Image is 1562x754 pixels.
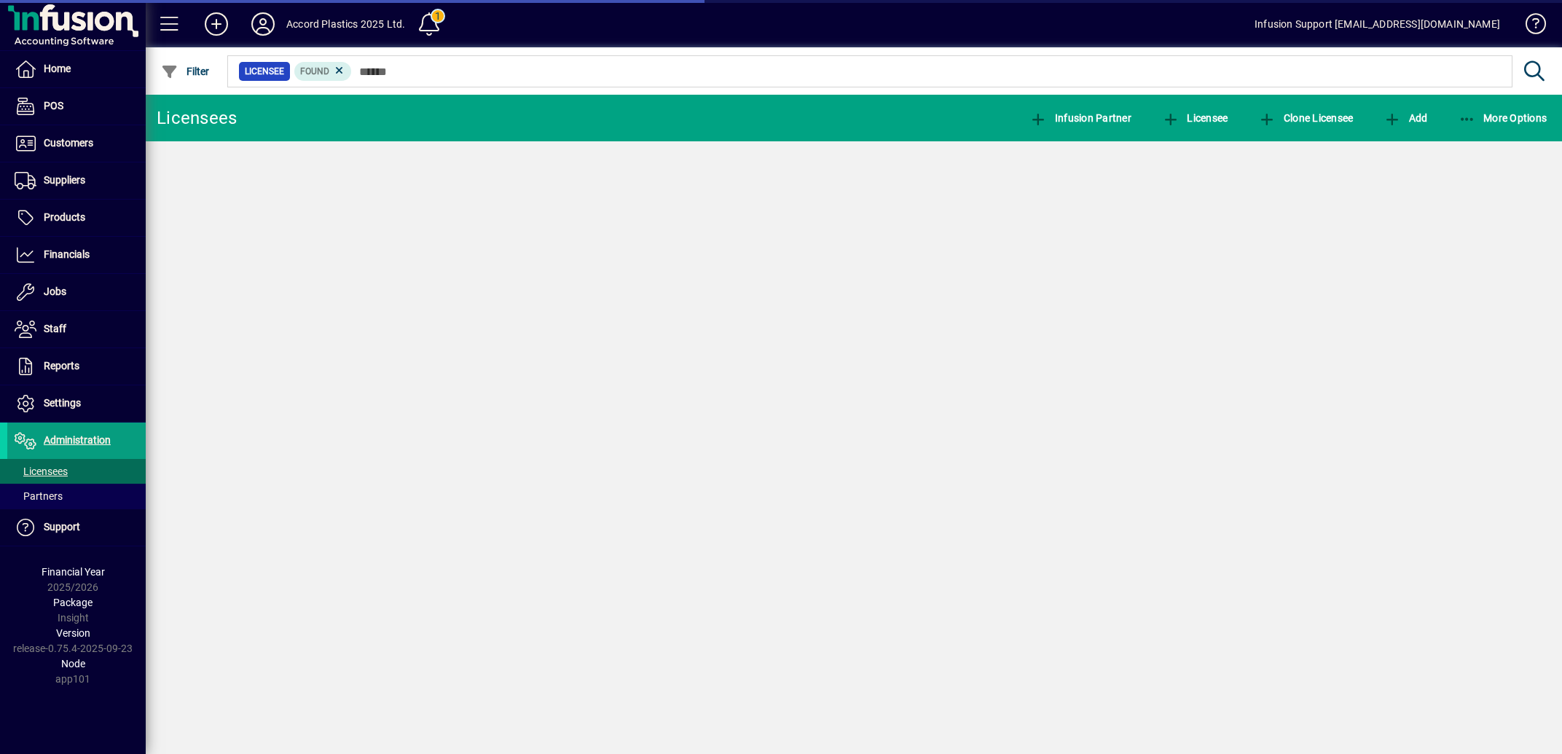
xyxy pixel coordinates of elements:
a: Products [7,200,146,236]
span: Package [53,597,93,608]
span: Partners [15,490,63,502]
button: More Options [1455,105,1551,131]
span: Settings [44,397,81,409]
a: Knowledge Base [1515,3,1544,50]
span: Administration [44,434,111,446]
span: Found [300,66,329,76]
a: Settings [7,385,146,422]
span: Add [1384,112,1427,124]
a: POS [7,88,146,125]
span: Customers [44,137,93,149]
span: Financials [44,248,90,260]
span: Node [61,658,85,669]
a: Customers [7,125,146,162]
a: Licensees [7,459,146,484]
button: Licensee [1158,105,1232,131]
mat-chip: Found Status: Found [294,62,352,81]
button: Infusion Partner [1026,105,1135,131]
button: Clone Licensee [1255,105,1357,131]
span: Home [44,63,71,74]
span: Support [44,521,80,533]
button: Profile [240,11,286,37]
button: Filter [157,58,213,85]
span: Jobs [44,286,66,297]
a: Home [7,51,146,87]
span: Staff [44,323,66,334]
button: Add [193,11,240,37]
span: Filter [161,66,210,77]
span: Reports [44,360,79,372]
a: Reports [7,348,146,385]
span: Version [56,627,90,639]
a: Jobs [7,274,146,310]
a: Suppliers [7,162,146,199]
button: Add [1380,105,1431,131]
a: Staff [7,311,146,347]
a: Financials [7,237,146,273]
a: Support [7,509,146,546]
span: Licensee [1162,112,1228,124]
span: More Options [1459,112,1547,124]
span: Financial Year [42,566,105,578]
div: Licensees [157,106,237,130]
span: Infusion Partner [1029,112,1131,124]
span: Licensee [245,64,284,79]
div: Accord Plastics 2025 Ltd. [286,12,405,36]
div: Infusion Support [EMAIL_ADDRESS][DOMAIN_NAME] [1255,12,1500,36]
span: Suppliers [44,174,85,186]
span: Products [44,211,85,223]
span: POS [44,100,63,111]
span: Clone Licensee [1258,112,1353,124]
a: Partners [7,484,146,508]
span: Licensees [15,466,68,477]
